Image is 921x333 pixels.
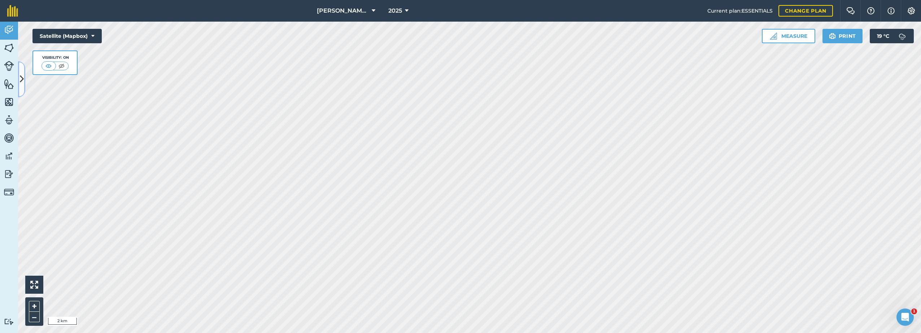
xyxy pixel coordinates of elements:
[822,29,863,43] button: Print
[887,6,895,15] img: svg+xml;base64,PHN2ZyB4bWxucz0iaHR0cDovL3d3dy53My5vcmcvMjAwMC9zdmciIHdpZHRoPSIxNyIgaGVpZ2h0PSIxNy...
[907,7,916,14] img: A cog icon
[4,97,14,107] img: svg+xml;base64,PHN2ZyB4bWxucz0iaHR0cDovL3d3dy53My5vcmcvMjAwMC9zdmciIHdpZHRoPSI1NiIgaGVpZ2h0PSI2MC...
[4,318,14,325] img: svg+xml;base64,PD94bWwgdmVyc2lvbj0iMS4wIiBlbmNvZGluZz0idXRmLTgiPz4KPCEtLSBHZW5lcmF0b3I6IEFkb2JlIE...
[388,6,402,15] span: 2025
[44,62,53,70] img: svg+xml;base64,PHN2ZyB4bWxucz0iaHR0cDovL3d3dy53My5vcmcvMjAwMC9zdmciIHdpZHRoPSI1MCIgaGVpZ2h0PSI0MC...
[829,32,836,40] img: svg+xml;base64,PHN2ZyB4bWxucz0iaHR0cDovL3d3dy53My5vcmcvMjAwMC9zdmciIHdpZHRoPSIxOSIgaGVpZ2h0PSIyNC...
[4,61,14,71] img: svg+xml;base64,PD94bWwgdmVyc2lvbj0iMS4wIiBlbmNvZGluZz0idXRmLTgiPz4KPCEtLSBHZW5lcmF0b3I6IEFkb2JlIE...
[4,25,14,35] img: svg+xml;base64,PD94bWwgdmVyc2lvbj0iMS4wIiBlbmNvZGluZz0idXRmLTgiPz4KPCEtLSBHZW5lcmF0b3I6IEFkb2JlIE...
[4,79,14,89] img: svg+xml;base64,PHN2ZyB4bWxucz0iaHR0cDovL3d3dy53My5vcmcvMjAwMC9zdmciIHdpZHRoPSI1NiIgaGVpZ2h0PSI2MC...
[4,151,14,161] img: svg+xml;base64,PD94bWwgdmVyc2lvbj0iMS4wIiBlbmNvZGluZz0idXRmLTgiPz4KPCEtLSBHZW5lcmF0b3I6IEFkb2JlIE...
[30,281,38,289] img: Four arrows, one pointing top left, one top right, one bottom right and the last bottom left
[317,6,369,15] span: [PERSON_NAME] Farm Life
[867,7,875,14] img: A question mark icon
[29,301,40,312] button: +
[895,29,909,43] img: svg+xml;base64,PD94bWwgdmVyc2lvbj0iMS4wIiBlbmNvZGluZz0idXRmLTgiPz4KPCEtLSBHZW5lcmF0b3I6IEFkb2JlIE...
[57,62,66,70] img: svg+xml;base64,PHN2ZyB4bWxucz0iaHR0cDovL3d3dy53My5vcmcvMjAwMC9zdmciIHdpZHRoPSI1MCIgaGVpZ2h0PSI0MC...
[42,55,69,61] div: Visibility: On
[4,115,14,125] img: svg+xml;base64,PD94bWwgdmVyc2lvbj0iMS4wIiBlbmNvZGluZz0idXRmLTgiPz4KPCEtLSBHZW5lcmF0b3I6IEFkb2JlIE...
[762,29,815,43] button: Measure
[877,29,889,43] span: 19 ° C
[32,29,102,43] button: Satellite (Mapbox)
[846,7,855,14] img: Two speech bubbles overlapping with the left bubble in the forefront
[4,43,14,53] img: svg+xml;base64,PHN2ZyB4bWxucz0iaHR0cDovL3d3dy53My5vcmcvMjAwMC9zdmciIHdpZHRoPSI1NiIgaGVpZ2h0PSI2MC...
[4,187,14,197] img: svg+xml;base64,PD94bWwgdmVyc2lvbj0iMS4wIiBlbmNvZGluZz0idXRmLTgiPz4KPCEtLSBHZW5lcmF0b3I6IEFkb2JlIE...
[4,133,14,143] img: svg+xml;base64,PD94bWwgdmVyc2lvbj0iMS4wIiBlbmNvZGluZz0idXRmLTgiPz4KPCEtLSBHZW5lcmF0b3I6IEFkb2JlIE...
[4,169,14,179] img: svg+xml;base64,PD94bWwgdmVyc2lvbj0iMS4wIiBlbmNvZGluZz0idXRmLTgiPz4KPCEtLSBHZW5lcmF0b3I6IEFkb2JlIE...
[29,312,40,322] button: –
[770,32,777,40] img: Ruler icon
[896,308,914,326] iframe: Intercom live chat
[870,29,914,43] button: 19 °C
[707,7,773,15] span: Current plan : ESSENTIALS
[778,5,833,17] a: Change plan
[7,5,18,17] img: fieldmargin Logo
[911,308,917,314] span: 1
